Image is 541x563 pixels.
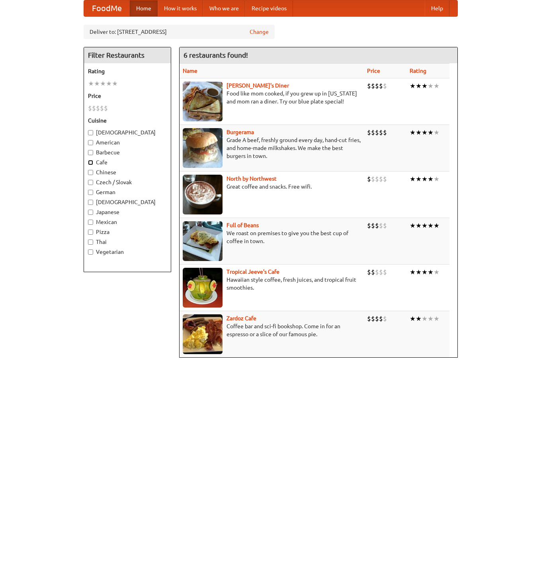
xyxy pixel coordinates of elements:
[84,25,275,39] div: Deliver to: [STREET_ADDRESS]
[88,158,167,166] label: Cafe
[88,190,93,195] input: German
[88,240,93,245] input: Thai
[88,150,93,155] input: Barbecue
[379,175,383,183] li: $
[227,315,256,321] a: Zardoz Cafe
[88,129,167,136] label: [DEMOGRAPHIC_DATA]
[88,160,93,165] input: Cafe
[203,0,245,16] a: Who we are
[104,104,108,113] li: $
[434,314,439,323] li: ★
[88,130,93,135] input: [DEMOGRAPHIC_DATA]
[375,175,379,183] li: $
[416,128,422,137] li: ★
[425,0,449,16] a: Help
[88,220,93,225] input: Mexican
[88,200,93,205] input: [DEMOGRAPHIC_DATA]
[428,268,434,277] li: ★
[434,82,439,90] li: ★
[428,128,434,137] li: ★
[88,208,167,216] label: Japanese
[383,82,387,90] li: $
[367,68,380,74] a: Price
[183,322,361,338] p: Coffee bar and sci-fi bookshop. Come in for an espresso or a slice of our famous pie.
[383,175,387,183] li: $
[428,82,434,90] li: ★
[371,314,375,323] li: $
[130,0,158,16] a: Home
[434,128,439,137] li: ★
[227,269,279,275] b: Tropical Jeeve's Cafe
[250,28,269,36] a: Change
[410,268,416,277] li: ★
[183,128,223,168] img: burgerama.jpg
[84,0,130,16] a: FoodMe
[416,82,422,90] li: ★
[367,314,371,323] li: $
[227,129,254,135] a: Burgerama
[416,314,422,323] li: ★
[422,314,428,323] li: ★
[422,221,428,230] li: ★
[367,268,371,277] li: $
[88,178,167,186] label: Czech / Slovak
[379,314,383,323] li: $
[379,82,383,90] li: $
[183,183,361,191] p: Great coffee and snacks. Free wifi.
[367,82,371,90] li: $
[88,104,92,113] li: $
[416,268,422,277] li: ★
[88,92,167,100] h5: Price
[88,67,167,75] h5: Rating
[434,175,439,183] li: ★
[183,82,223,121] img: sallys.jpg
[88,230,93,235] input: Pizza
[112,79,118,88] li: ★
[184,51,248,59] ng-pluralize: 6 restaurants found!
[410,175,416,183] li: ★
[88,238,167,246] label: Thai
[422,82,428,90] li: ★
[371,128,375,137] li: $
[183,268,223,308] img: jeeves.jpg
[383,128,387,137] li: $
[94,79,100,88] li: ★
[183,90,361,105] p: Food like mom cooked, if you grew up in [US_STATE] and mom ran a diner. Try our blue plate special!
[88,188,167,196] label: German
[183,68,197,74] a: Name
[422,128,428,137] li: ★
[375,221,379,230] li: $
[88,138,167,146] label: American
[428,221,434,230] li: ★
[88,117,167,125] h5: Cuisine
[434,221,439,230] li: ★
[183,136,361,160] p: Grade A beef, freshly ground every day, hand-cut fries, and home-made milkshakes. We make the bes...
[422,268,428,277] li: ★
[84,47,171,63] h4: Filter Restaurants
[100,104,104,113] li: $
[410,82,416,90] li: ★
[367,175,371,183] li: $
[183,229,361,245] p: We roast on premises to give you the best cup of coffee in town.
[88,218,167,226] label: Mexican
[379,221,383,230] li: $
[379,268,383,277] li: $
[375,268,379,277] li: $
[227,222,259,228] a: Full of Beans
[375,314,379,323] li: $
[371,82,375,90] li: $
[183,314,223,354] img: zardoz.jpg
[410,221,416,230] li: ★
[410,128,416,137] li: ★
[227,82,289,89] b: [PERSON_NAME]'s Diner
[416,175,422,183] li: ★
[183,276,361,292] p: Hawaiian style coffee, fresh juices, and tropical fruit smoothies.
[88,210,93,215] input: Japanese
[88,170,93,175] input: Chinese
[410,314,416,323] li: ★
[375,128,379,137] li: $
[88,228,167,236] label: Pizza
[416,221,422,230] li: ★
[227,175,277,182] b: North by Northwest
